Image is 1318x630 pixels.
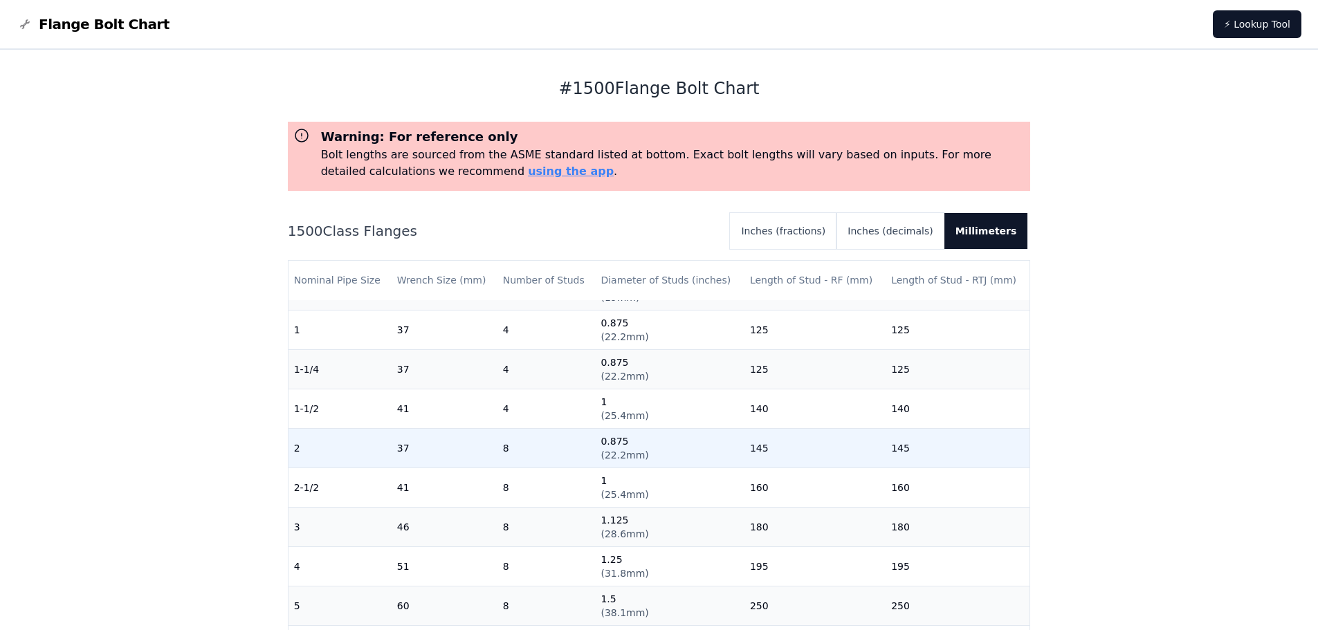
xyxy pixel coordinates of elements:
[601,607,648,618] span: ( 38.1mm )
[1213,10,1301,38] a: ⚡ Lookup Tool
[392,389,497,428] td: 41
[289,507,392,546] td: 3
[595,467,744,507] td: 1
[289,546,392,586] td: 4
[497,389,596,428] td: 4
[321,127,1025,147] h3: Warning: For reference only
[744,467,886,507] td: 160
[836,213,944,249] button: Inches (decimals)
[595,428,744,467] td: 0.875
[595,389,744,428] td: 1
[392,467,497,507] td: 41
[886,507,1029,546] td: 180
[17,15,170,34] a: Flange Bolt Chart LogoFlange Bolt Chart
[289,586,392,625] td: 5
[744,428,886,467] td: 145
[744,507,886,546] td: 180
[497,349,596,389] td: 4
[595,546,744,586] td: 1.25
[744,310,886,349] td: 125
[392,586,497,625] td: 60
[17,16,33,33] img: Flange Bolt Chart Logo
[744,546,886,586] td: 195
[886,586,1029,625] td: 250
[595,310,744,349] td: 0.875
[886,349,1029,389] td: 125
[595,586,744,625] td: 1.5
[744,389,886,428] td: 140
[289,428,392,467] td: 2
[289,349,392,389] td: 1-1/4
[321,147,1025,180] p: Bolt lengths are sourced from the ASME standard listed at bottom. Exact bolt lengths will vary ba...
[289,467,392,507] td: 2-1/2
[497,261,596,300] th: Number of Studs
[497,507,596,546] td: 8
[744,261,886,300] th: Length of Stud - RF (mm)
[497,310,596,349] td: 4
[601,410,648,421] span: ( 25.4mm )
[392,261,497,300] th: Wrench Size (mm)
[392,428,497,467] td: 37
[497,546,596,586] td: 8
[392,310,497,349] td: 37
[595,349,744,389] td: 0.875
[289,389,392,428] td: 1-1/2
[886,261,1029,300] th: Length of Stud - RTJ (mm)
[886,389,1029,428] td: 140
[497,586,596,625] td: 8
[744,586,886,625] td: 250
[595,261,744,300] th: Diameter of Studs (inches)
[601,331,648,342] span: ( 22.2mm )
[39,15,170,34] span: Flange Bolt Chart
[392,507,497,546] td: 46
[288,77,1031,100] h1: # 1500 Flange Bolt Chart
[601,489,648,500] span: ( 25.4mm )
[730,213,836,249] button: Inches (fractions)
[288,221,720,241] h2: 1500 Class Flanges
[595,507,744,546] td: 1.125
[497,467,596,507] td: 8
[497,428,596,467] td: 8
[528,165,614,178] a: using the app
[601,528,648,539] span: ( 28.6mm )
[601,292,639,303] span: ( 19mm )
[744,349,886,389] td: 125
[289,261,392,300] th: Nominal Pipe Size
[601,371,648,382] span: ( 22.2mm )
[601,568,648,579] span: ( 31.8mm )
[886,467,1029,507] td: 160
[944,213,1028,249] button: Millimeters
[392,349,497,389] td: 37
[392,546,497,586] td: 51
[886,428,1029,467] td: 145
[601,450,648,461] span: ( 22.2mm )
[886,310,1029,349] td: 125
[886,546,1029,586] td: 195
[289,310,392,349] td: 1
